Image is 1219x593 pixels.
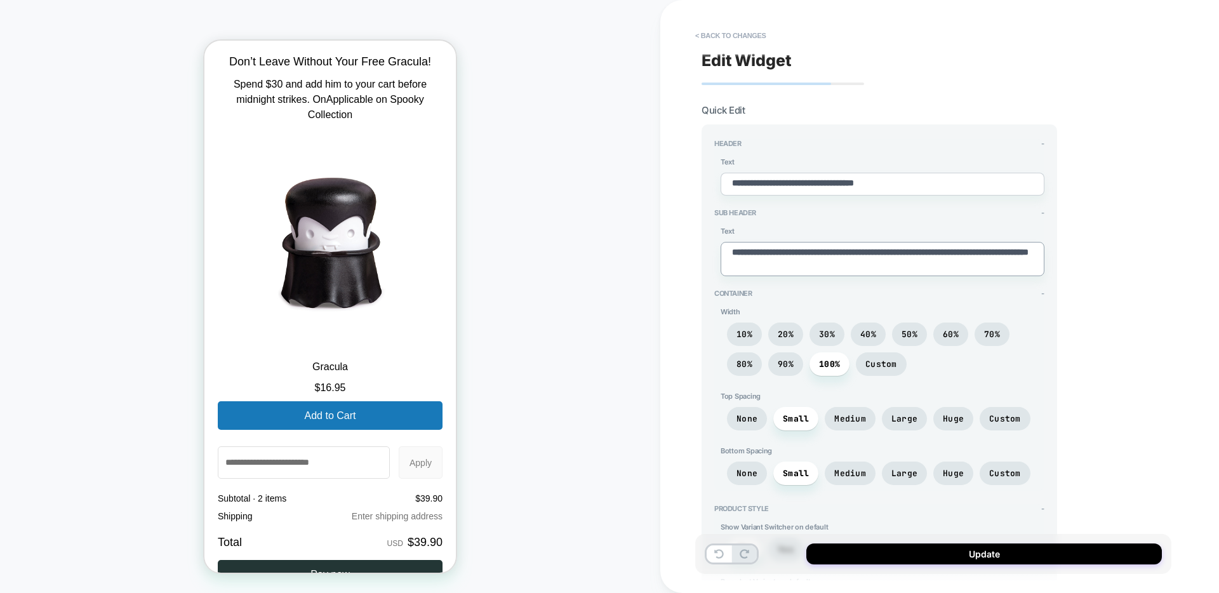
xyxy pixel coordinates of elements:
span: 40% [860,329,876,340]
span: $16.95 [110,340,142,355]
button: Pay now [13,519,238,549]
span: 90% [778,359,794,370]
span: Subtotal · 2 items [13,453,82,463]
span: Large [891,468,917,479]
span: None [736,413,757,424]
strong: $39.90 [203,493,238,510]
span: Custom [989,413,1021,424]
span: Large [891,413,917,424]
span: Shipping [13,469,48,483]
span: Huge [943,468,964,479]
span: Small [783,413,809,424]
span: 100% [819,359,840,370]
span: Bottom Spacing [721,446,1044,455]
span: Width [721,307,1044,316]
span: 50% [902,329,917,340]
span: $39.90 [211,453,238,463]
span: - [1041,208,1044,217]
span: Container [714,289,752,298]
button: < Back to changes [689,25,773,46]
span: - [1041,139,1044,148]
span: Enter shipping address [147,470,238,481]
span: Medium [834,413,866,424]
span: Custom [989,468,1021,479]
span: 80% [736,359,752,370]
span: Gracula [108,321,143,331]
span: Custom [865,359,897,370]
span: 10% [736,329,752,340]
span: Top Spacing [721,392,1044,401]
span: Product Style [714,504,769,513]
span: 30% [819,329,835,340]
span: Huge [943,413,964,424]
span: Add to Cart [100,370,152,380]
button: Update [806,543,1162,564]
span: Header [714,139,742,148]
span: Sub Header [714,208,756,217]
span: Text [721,227,1044,236]
span: 70% [984,329,1000,340]
span: Don’t Leave Without Your Free Gracula! [25,15,227,27]
span: USD [183,498,199,507]
span: - [1041,504,1044,513]
button: Add to Cart [13,361,238,389]
span: Small [783,468,809,479]
span: Text [721,157,1044,166]
span: Spend $30 and add him to your cart before midnight strikes. OnApplicable on Spooky Collection [29,38,222,79]
span: - [1041,289,1044,298]
span: 20% [778,329,794,340]
span: Show Variant Switcher on default [721,523,1044,531]
span: Quick Edit [702,104,745,116]
span: None [736,468,757,479]
span: Edit Widget [702,51,792,70]
span: 60% [943,329,959,340]
span: Medium [834,468,866,479]
strong: Total [13,495,37,508]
